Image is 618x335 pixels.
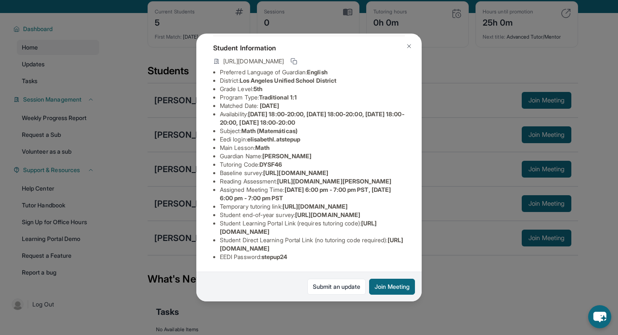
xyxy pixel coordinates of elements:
[220,68,405,76] li: Preferred Language of Guardian:
[369,279,415,295] button: Join Meeting
[255,144,269,151] span: Math
[220,127,405,135] li: Subject :
[261,253,288,260] span: stepup24
[220,76,405,85] li: District:
[259,94,297,101] span: Traditional 1:1
[213,43,405,53] h4: Student Information
[220,169,405,177] li: Baseline survey :
[220,144,405,152] li: Main Lesson :
[289,56,299,66] button: Copy link
[263,169,328,176] span: [URL][DOMAIN_NAME]
[283,203,348,210] span: [URL][DOMAIN_NAME]
[406,43,412,50] img: Close Icon
[262,152,312,160] span: [PERSON_NAME]
[240,77,336,84] span: Los Angeles Unified School District
[220,152,405,160] li: Guardian Name :
[220,85,405,93] li: Grade Level:
[220,102,405,110] li: Matched Date:
[241,127,298,134] span: Math (Matemáticas)
[220,160,405,169] li: Tutoring Code :
[220,253,405,261] li: EEDI Password :
[260,102,279,109] span: [DATE]
[220,202,405,211] li: Temporary tutoring link :
[259,161,282,168] span: DYSF46
[220,110,404,126] span: [DATE] 18:00-20:00, [DATE] 18:00-20:00, [DATE] 18:00-20:00, [DATE] 18:00-20:00
[295,211,360,218] span: [URL][DOMAIN_NAME]
[220,219,405,236] li: Student Learning Portal Link (requires tutoring code) :
[223,57,284,65] span: [URL][DOMAIN_NAME]
[588,305,611,328] button: chat-button
[220,211,405,219] li: Student end-of-year survey :
[220,177,405,186] li: Reading Assessment :
[220,186,405,202] li: Assigned Meeting Time :
[220,135,405,144] li: Eedi login :
[307,279,366,295] a: Submit an update
[247,136,300,143] span: elisabethl.atstepup
[307,68,327,76] span: English
[254,85,262,92] span: 5th
[277,178,391,185] span: [URL][DOMAIN_NAME][PERSON_NAME]
[220,110,405,127] li: Availability:
[220,93,405,102] li: Program Type:
[220,236,405,253] li: Student Direct Learning Portal Link (no tutoring code required) :
[220,186,391,202] span: [DATE] 6:00 pm - 7:00 pm PST, [DATE] 6:00 pm - 7:00 pm PST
